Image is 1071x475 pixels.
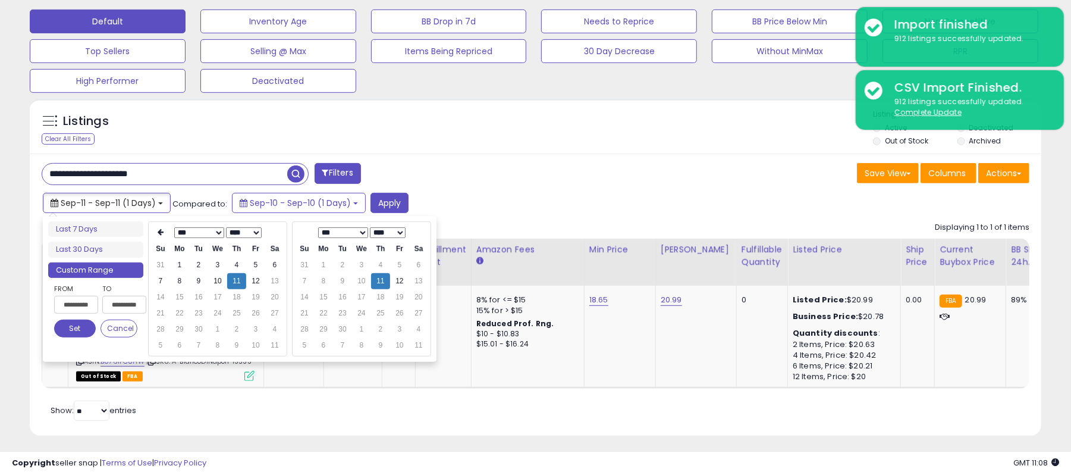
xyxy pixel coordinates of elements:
button: Apply [370,193,409,213]
u: Complete Update [894,107,962,117]
td: 8 [314,273,333,289]
div: 4 Items, Price: $20.42 [793,350,891,361]
td: 3 [390,321,409,337]
td: 4 [409,321,428,337]
td: 9 [333,273,352,289]
div: $10 - $10.83 [476,329,575,339]
div: 8% for <= $15 [476,295,575,305]
td: 7 [333,337,352,354]
th: Sa [409,241,428,257]
button: Inventory Age [200,10,356,33]
td: 7 [295,273,314,289]
span: Sep-10 - Sep-10 (1 Days) [250,197,351,209]
td: 28 [295,321,314,337]
b: Reduced Prof. Rng. [476,318,554,329]
th: Mo [170,241,189,257]
td: 2 [189,257,208,273]
div: 15% for > $15 [476,305,575,316]
td: 17 [208,289,227,305]
div: 912 listings successfully updated. [885,33,1055,45]
div: BB Share 24h. [1011,243,1054,268]
button: Top Sellers [30,39,186,63]
div: 6 Items, Price: $20.21 [793,361,891,371]
td: 12 [246,273,265,289]
td: 6 [265,257,284,273]
td: 8 [208,337,227,354]
span: All listings that are currently out of stock and unavailable for purchase on Amazon [76,371,121,382]
td: 17 [352,289,371,305]
td: 18 [227,289,246,305]
div: Fulfillable Quantity [742,243,783,268]
small: FBA [940,295,962,308]
th: Tu [189,241,208,257]
div: 89% [1011,295,1050,305]
button: Columns [921,163,976,183]
button: Sep-10 - Sep-10 (1 Days) [232,193,366,213]
td: 4 [265,321,284,337]
th: Fr [390,241,409,257]
span: Compared to: [172,198,227,210]
td: 3 [246,321,265,337]
div: CSV Import Finished. [885,79,1055,96]
div: 12 Items, Price: $20 [793,371,891,382]
div: Fulfillment Cost [420,243,466,268]
td: 9 [189,273,208,289]
td: 19 [246,289,265,305]
td: 6 [170,337,189,354]
div: Listed Price [793,243,896,256]
th: Fr [246,241,265,257]
td: 21 [295,305,314,321]
div: $20.78 [793,311,891,322]
button: Needs to Reprice [541,10,697,33]
td: 5 [390,257,409,273]
td: 18 [371,289,390,305]
th: We [208,241,227,257]
td: 28 [151,321,170,337]
td: 1 [314,257,333,273]
div: $15.01 - $16.24 [476,339,575,349]
th: Tu [333,241,352,257]
td: 9 [371,337,390,354]
div: Clear All Filters [42,133,95,145]
td: 5 [246,257,265,273]
b: Listed Price: [793,294,847,305]
td: 30 [333,321,352,337]
span: 2025-09-12 11:08 GMT [1013,457,1059,468]
button: Set [54,320,96,337]
a: 18.65 [589,294,608,306]
label: Archived [969,136,1001,146]
td: 1 [352,321,371,337]
td: 1 [170,257,189,273]
div: Current Buybox Price [940,243,1001,268]
td: 27 [265,305,284,321]
label: To [102,283,137,295]
div: seller snap | | [12,458,206,469]
b: Business Price: [793,311,858,322]
td: 10 [246,337,265,354]
td: 5 [295,337,314,354]
td: 25 [227,305,246,321]
div: Import finished [885,16,1055,33]
td: 30 [189,321,208,337]
button: Actions [978,163,1029,183]
td: 29 [314,321,333,337]
td: 19 [390,289,409,305]
td: 8 [352,337,371,354]
button: Cancel [100,320,137,337]
div: Ship Price [906,243,929,268]
strong: Copyright [12,457,55,468]
button: BB Drop in 7d [371,10,527,33]
span: 20.99 [965,294,987,305]
button: BB Price Below Min [712,10,868,33]
button: 30 Day Decrease [541,39,697,63]
td: 12 [390,273,409,289]
div: : [793,328,891,339]
td: 13 [265,273,284,289]
td: 26 [246,305,265,321]
td: 11 [265,337,284,354]
div: 912 listings successfully updated. [885,96,1055,118]
div: 0.00 [906,295,925,305]
td: 16 [189,289,208,305]
button: High Performer [30,69,186,93]
a: 20.99 [661,294,682,306]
